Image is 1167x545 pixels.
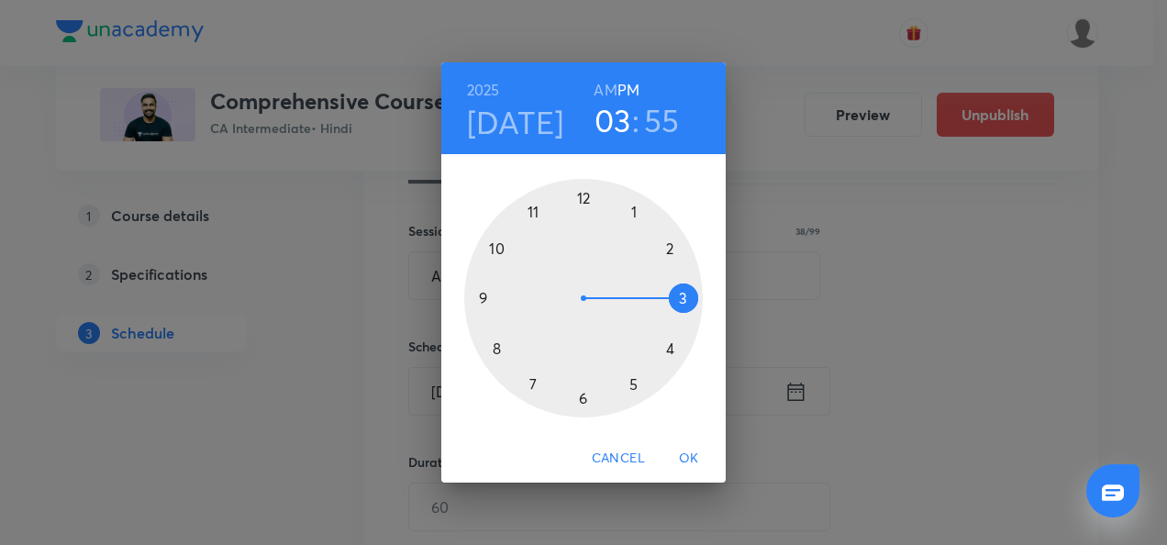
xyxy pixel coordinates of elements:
[595,101,631,139] button: 03
[592,447,645,470] span: Cancel
[467,77,500,103] button: 2025
[617,77,639,103] button: PM
[660,441,718,475] button: OK
[467,103,564,141] button: [DATE]
[632,101,639,139] h3: :
[594,77,617,103] button: AM
[584,441,652,475] button: Cancel
[644,101,680,139] button: 55
[667,447,711,470] span: OK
